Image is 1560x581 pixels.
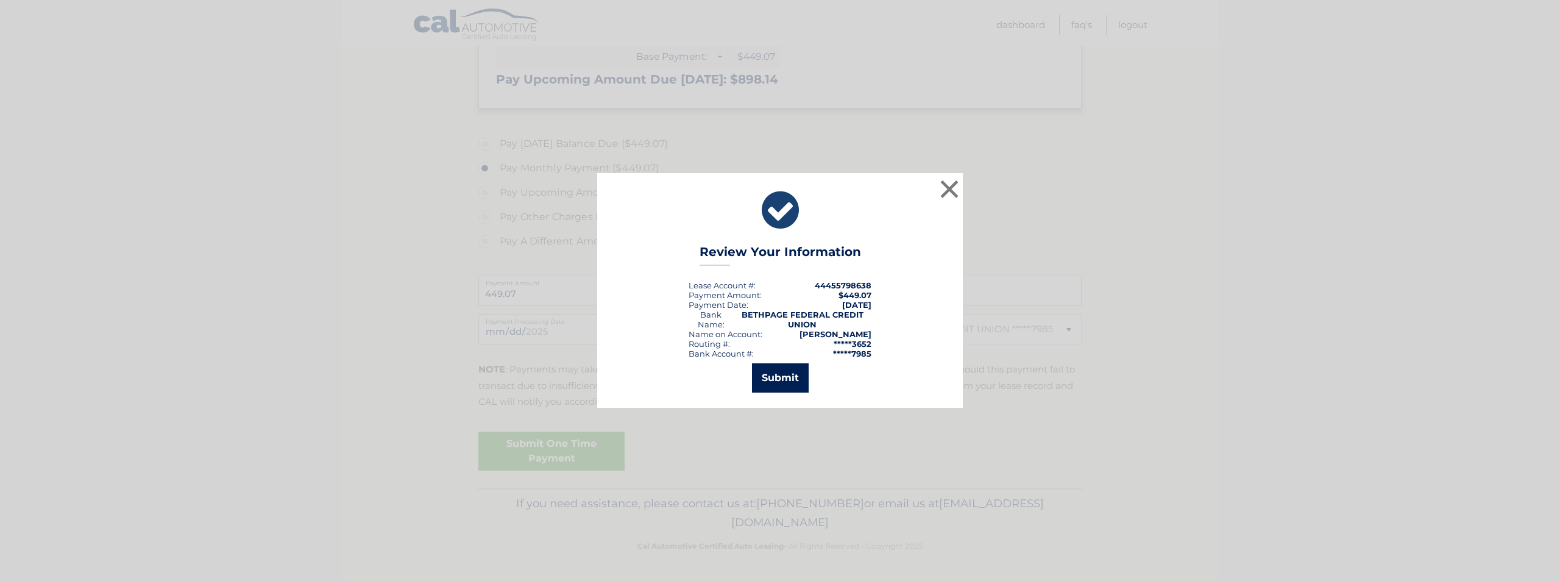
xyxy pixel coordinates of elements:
strong: 44455798638 [815,280,871,290]
button: × [937,177,962,201]
div: : [689,300,748,310]
strong: BETHPAGE FEDERAL CREDIT UNION [742,310,863,329]
button: Submit [752,363,809,393]
div: Lease Account #: [689,280,756,290]
span: Payment Date [689,300,746,310]
div: Routing #: [689,339,730,349]
div: Bank Account #: [689,349,754,358]
span: [DATE] [842,300,871,310]
div: Payment Amount: [689,290,762,300]
h3: Review Your Information [700,244,861,266]
span: $449.07 [838,290,871,300]
strong: [PERSON_NAME] [799,329,871,339]
div: Name on Account: [689,329,762,339]
div: Bank Name: [689,310,734,329]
